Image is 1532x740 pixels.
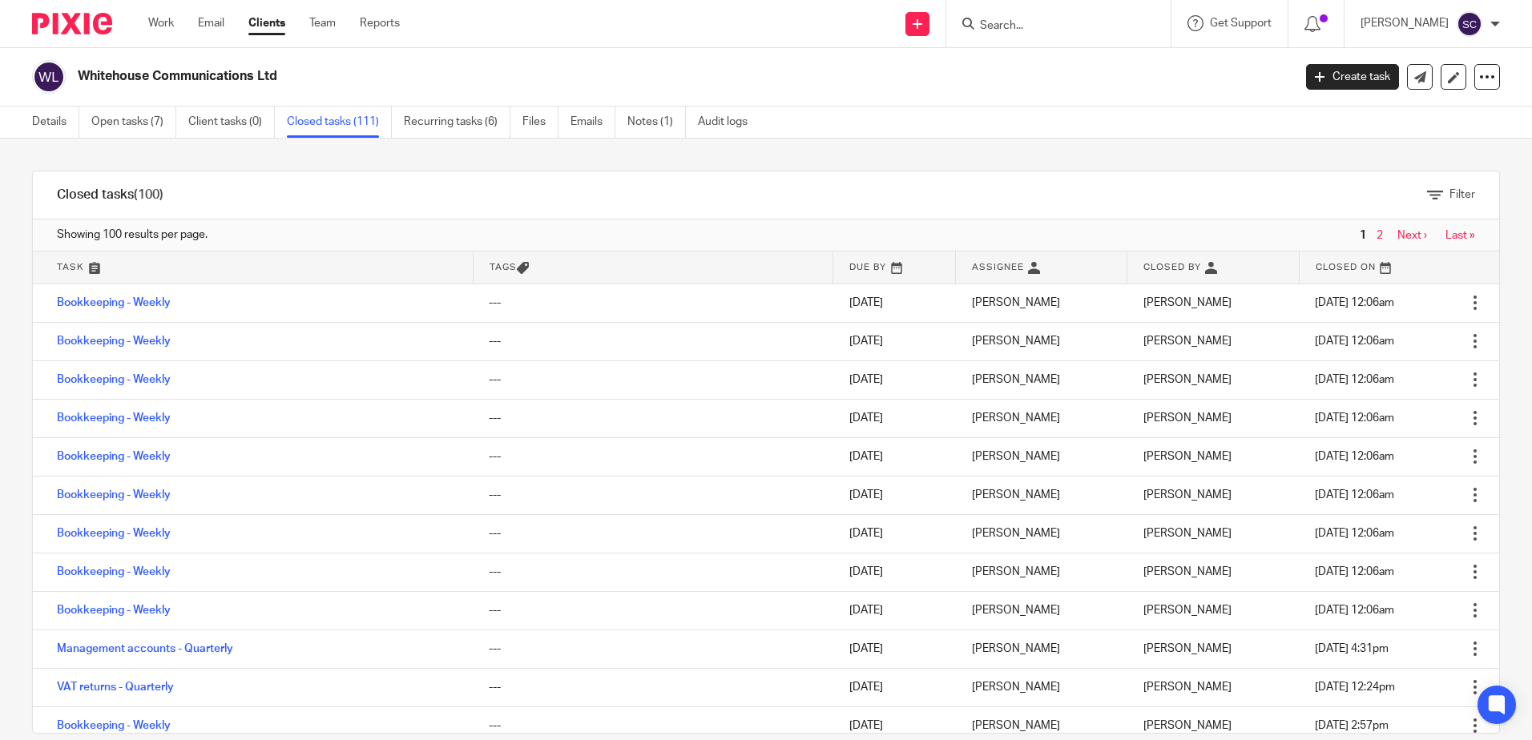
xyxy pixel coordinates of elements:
a: Notes (1) [627,107,686,138]
a: Bookkeeping - Weekly [57,605,171,616]
div: --- [489,679,817,695]
input: Search [978,19,1123,34]
td: [PERSON_NAME] [956,553,1127,591]
div: --- [489,602,817,618]
span: [DATE] 12:06am [1315,336,1394,347]
a: Bookkeeping - Weekly [57,336,171,347]
td: [PERSON_NAME] [956,284,1127,322]
a: Details [32,107,79,138]
a: Next › [1397,230,1427,241]
td: [PERSON_NAME] [956,399,1127,437]
div: --- [489,718,817,734]
img: svg%3E [32,60,66,94]
span: [DATE] 12:06am [1315,412,1394,424]
span: [PERSON_NAME] [1143,451,1232,462]
td: [DATE] [833,476,956,514]
a: VAT returns - Quarterly [57,682,174,693]
span: [PERSON_NAME] [1143,412,1232,424]
a: Open tasks (7) [91,107,176,138]
span: [PERSON_NAME] [1143,374,1232,385]
div: --- [489,525,817,541]
div: --- [489,641,817,657]
td: [DATE] [833,668,956,706]
p: [PERSON_NAME] [1361,15,1449,31]
a: Recurring tasks (6) [404,107,510,138]
a: Last » [1445,230,1475,241]
span: [DATE] 12:06am [1315,605,1394,616]
a: Bookkeeping - Weekly [57,566,171,577]
a: Bookkeeping - Weekly [57,451,171,462]
span: [DATE] 4:31pm [1315,643,1389,654]
a: Team [309,15,336,31]
td: [PERSON_NAME] [956,437,1127,476]
td: [DATE] [833,399,956,437]
a: Bookkeeping - Weekly [57,412,171,424]
span: [DATE] 12:24pm [1315,682,1395,693]
td: [PERSON_NAME] [956,514,1127,553]
span: [PERSON_NAME] [1143,528,1232,539]
a: Create task [1306,64,1399,90]
span: Showing 100 results per page. [57,227,208,243]
nav: pager [1356,229,1475,242]
span: [PERSON_NAME] [1143,297,1232,308]
span: [PERSON_NAME] [1143,720,1232,731]
span: [DATE] 12:06am [1315,566,1394,577]
th: Tags [473,251,833,284]
a: Email [198,15,224,31]
span: 1 [1356,226,1370,245]
a: Bookkeeping - Weekly [57,374,171,385]
div: --- [489,487,817,503]
div: --- [489,295,817,311]
span: [DATE] 12:06am [1315,528,1394,539]
td: [DATE] [833,437,956,476]
td: [DATE] [833,553,956,591]
a: Bookkeeping - Weekly [57,297,171,308]
a: Audit logs [698,107,760,138]
td: [DATE] [833,591,956,629]
td: [DATE] [833,629,956,668]
a: 2 [1377,230,1383,241]
a: Reports [360,15,400,31]
span: [DATE] 12:06am [1315,374,1394,385]
span: [DATE] 12:06am [1315,489,1394,501]
td: [PERSON_NAME] [956,629,1127,668]
a: Emails [570,107,615,138]
span: [DATE] 12:06am [1315,451,1394,462]
img: svg%3E [1457,11,1482,37]
td: [DATE] [833,284,956,322]
a: Bookkeeping - Weekly [57,720,171,731]
span: [DATE] 2:57pm [1315,720,1389,731]
span: Filter [1449,189,1475,200]
a: Bookkeeping - Weekly [57,528,171,539]
div: --- [489,372,817,388]
span: [PERSON_NAME] [1143,605,1232,616]
span: [PERSON_NAME] [1143,643,1232,654]
span: [PERSON_NAME] [1143,566,1232,577]
span: [PERSON_NAME] [1143,489,1232,501]
span: [DATE] 12:06am [1315,297,1394,308]
span: Get Support [1210,18,1272,29]
span: [PERSON_NAME] [1143,336,1232,347]
td: [DATE] [833,514,956,553]
td: [PERSON_NAME] [956,591,1127,629]
td: [PERSON_NAME] [956,668,1127,706]
a: Files [522,107,558,138]
a: Bookkeeping - Weekly [57,489,171,501]
td: [PERSON_NAME] [956,476,1127,514]
div: --- [489,448,817,465]
a: Closed tasks (111) [287,107,392,138]
div: --- [489,564,817,580]
a: Work [148,15,174,31]
div: --- [489,333,817,349]
img: Pixie [32,13,112,34]
td: [DATE] [833,360,956,399]
h1: Closed tasks [57,187,163,203]
span: (100) [134,188,163,201]
a: Clients [248,15,285,31]
span: [PERSON_NAME] [1143,682,1232,693]
a: Client tasks (0) [188,107,275,138]
td: [PERSON_NAME] [956,322,1127,360]
a: Management accounts - Quarterly [57,643,233,654]
td: [PERSON_NAME] [956,360,1127,399]
div: --- [489,410,817,426]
